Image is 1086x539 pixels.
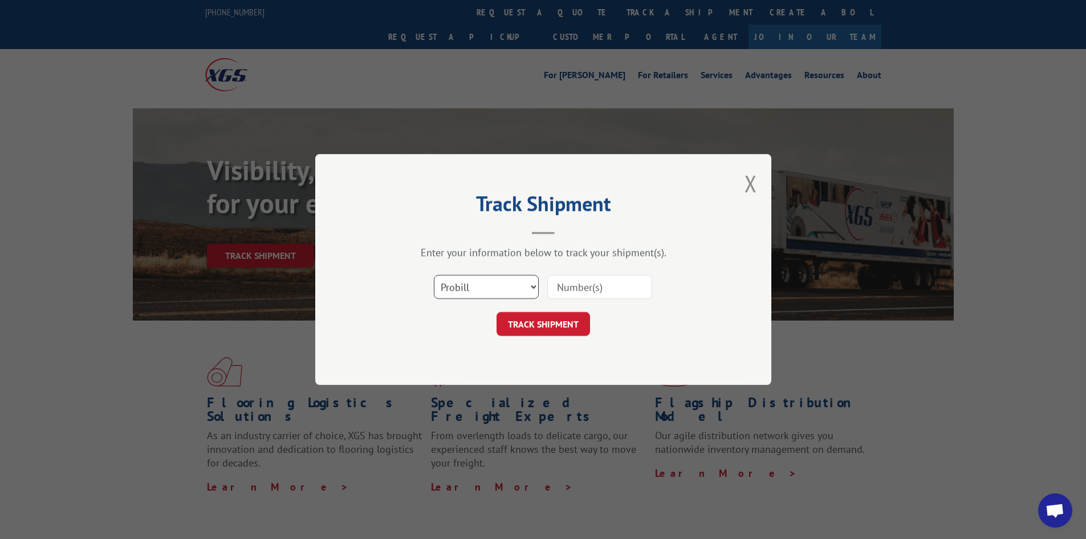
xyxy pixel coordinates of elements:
[497,312,590,336] button: TRACK SHIPMENT
[372,246,714,259] div: Enter your information below to track your shipment(s).
[372,196,714,217] h2: Track Shipment
[745,168,757,198] button: Close modal
[547,275,652,299] input: Number(s)
[1038,493,1072,528] div: Open chat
